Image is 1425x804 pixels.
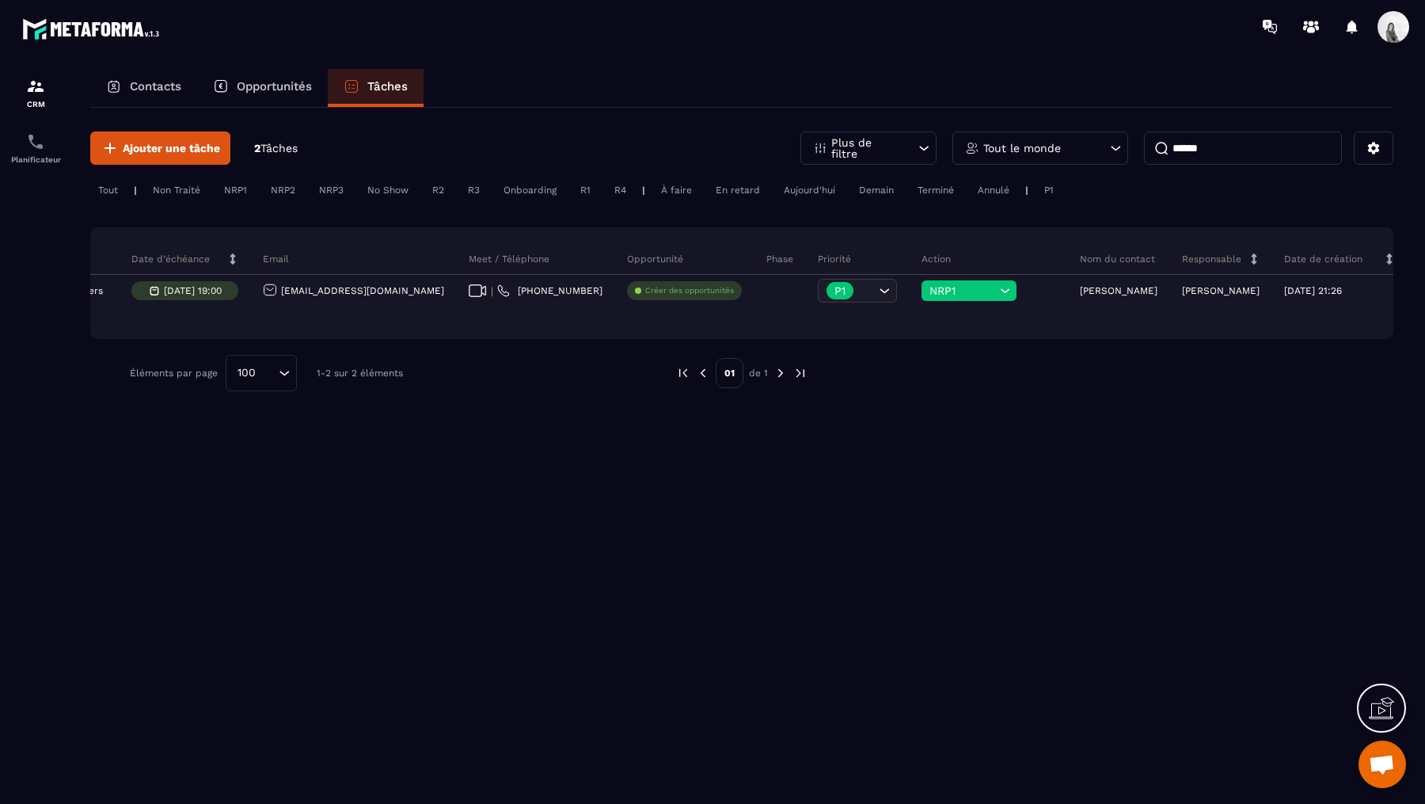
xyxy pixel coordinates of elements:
p: Email [263,253,289,265]
span: | [491,285,493,297]
div: Ouvrir le chat [1358,741,1406,788]
img: scheduler [26,132,45,151]
button: Ajouter une tâche [90,131,230,165]
div: Tout [90,181,126,200]
div: P1 [1036,181,1062,200]
input: Search for option [261,364,275,382]
div: Aujourd'hui [776,181,843,200]
div: Demain [851,181,902,200]
div: No Show [359,181,416,200]
div: En retard [708,181,768,200]
div: R1 [572,181,598,200]
p: Tâches [367,79,408,93]
p: Responsable [1182,253,1241,265]
div: Search for option [226,355,297,391]
p: | [134,185,137,196]
div: Non Traité [145,181,208,200]
p: 1-2 sur 2 éléments [317,368,403,379]
p: Opportunités [237,79,312,93]
p: Opportunité [627,253,683,265]
img: next [793,366,807,380]
div: NRP1 [216,181,255,200]
a: Tâches [328,69,424,107]
span: 100 [232,364,261,382]
p: Date d’échéance [131,253,210,265]
p: Créer des opportunités [645,285,734,296]
p: P1 [834,285,845,296]
a: formationformationCRM [4,65,67,120]
img: logo [22,14,165,44]
p: [DATE] 21:26 [1284,285,1342,296]
p: Meet / Téléphone [469,253,549,265]
p: Éléments par page [130,368,218,379]
a: [PHONE_NUMBER] [497,284,602,297]
div: R4 [606,181,634,200]
div: NRP2 [263,181,303,200]
p: Tout le monde [983,143,1061,154]
p: Action [921,253,951,265]
a: schedulerschedulerPlanificateur [4,120,67,176]
img: prev [696,366,710,380]
p: 01 [716,358,743,388]
p: 2 [254,141,298,156]
p: de 1 [749,367,768,379]
div: Onboarding [496,181,564,200]
img: next [773,366,788,380]
p: [PERSON_NAME] [1182,285,1260,296]
p: Phase [766,253,793,265]
div: Annulé [970,181,1017,200]
p: Date de création [1284,253,1362,265]
p: Planificateur [4,155,67,164]
img: prev [676,366,690,380]
span: Ajouter une tâche [123,140,220,156]
div: À faire [653,181,700,200]
img: formation [26,77,45,96]
p: CRM [4,100,67,109]
p: | [1025,185,1028,196]
div: Terminé [910,181,962,200]
span: NRP1 [929,284,996,297]
p: [PERSON_NAME] [1080,285,1157,296]
p: Contacts [130,79,181,93]
p: | [642,185,645,196]
p: Nom du contact [1080,253,1155,265]
div: R3 [460,181,488,200]
div: R2 [424,181,452,200]
span: Tâches [260,142,298,154]
p: Priorité [818,253,851,265]
div: NRP3 [311,181,351,200]
a: Opportunités [197,69,328,107]
p: Plus de filtre [831,137,901,159]
p: [DATE] 19:00 [164,285,222,296]
a: Contacts [90,69,197,107]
